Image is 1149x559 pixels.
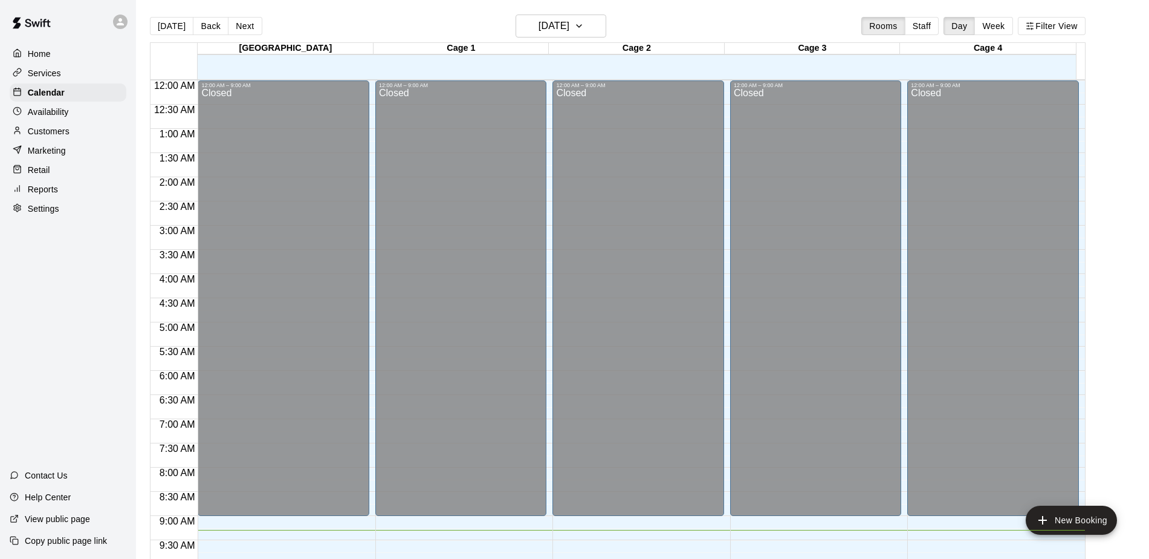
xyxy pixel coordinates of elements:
div: 12:00 AM – 9:00 AM: Closed [552,80,723,516]
span: 4:30 AM [157,298,198,309]
span: 9:30 AM [157,540,198,551]
span: 12:00 AM [151,80,198,91]
span: 8:30 AM [157,492,198,502]
p: Marketing [28,145,66,157]
div: 12:00 AM – 9:00 AM [734,82,898,88]
button: [DATE] [150,17,193,35]
p: Settings [28,203,59,215]
div: Closed [734,88,898,520]
span: 1:00 AM [157,129,198,139]
a: Reports [10,180,126,198]
span: 2:00 AM [157,177,198,188]
div: Closed [379,88,543,520]
p: Reports [28,183,58,195]
span: 3:30 AM [157,250,198,260]
p: Home [28,48,51,60]
a: Services [10,64,126,82]
button: Staff [905,17,939,35]
p: Calendar [28,87,65,99]
button: [DATE] [516,15,606,38]
span: 7:30 AM [157,443,198,454]
a: Home [10,45,126,63]
span: 3:00 AM [157,226,198,236]
p: Customers [28,125,70,137]
p: Retail [28,164,50,176]
div: 12:00 AM – 9:00 AM [911,82,1075,88]
h6: [DATE] [539,18,569,34]
span: 6:30 AM [157,395,198,405]
div: Cage 3 [725,43,901,54]
span: 5:30 AM [157,347,198,357]
span: 1:30 AM [157,153,198,163]
p: Services [28,67,61,79]
span: 12:30 AM [151,105,198,115]
button: Filter View [1018,17,1086,35]
p: Availability [28,106,69,118]
div: 12:00 AM – 9:00 AM [556,82,720,88]
div: 12:00 AM – 9:00 AM: Closed [730,80,901,516]
a: Customers [10,122,126,140]
div: 12:00 AM – 9:00 AM [201,82,365,88]
div: 12:00 AM – 9:00 AM: Closed [907,80,1078,516]
button: Week [974,17,1012,35]
div: 12:00 AM – 9:00 AM: Closed [375,80,546,516]
span: 2:30 AM [157,201,198,212]
button: add [1026,506,1117,535]
a: Marketing [10,142,126,160]
span: 7:00 AM [157,419,198,430]
p: View public page [25,513,90,525]
span: 6:00 AM [157,371,198,381]
div: Closed [556,88,720,520]
div: Cage 2 [549,43,725,54]
button: Day [943,17,975,35]
button: Rooms [861,17,905,35]
span: 8:00 AM [157,468,198,478]
button: Back [193,17,228,35]
span: 5:00 AM [157,322,198,333]
a: Retail [10,161,126,179]
p: Help Center [25,491,71,503]
div: Closed [201,88,365,520]
div: 12:00 AM – 9:00 AM: Closed [198,80,369,516]
button: Next [228,17,262,35]
p: Contact Us [25,469,68,482]
a: Availability [10,103,126,121]
span: 9:00 AM [157,516,198,526]
div: [GEOGRAPHIC_DATA] [198,43,374,54]
div: Closed [911,88,1075,520]
div: Cage 1 [374,43,549,54]
a: Calendar [10,83,126,102]
p: Copy public page link [25,535,107,547]
span: 4:00 AM [157,274,198,284]
div: Cage 4 [900,43,1076,54]
a: Settings [10,200,126,218]
div: 12:00 AM – 9:00 AM [379,82,543,88]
